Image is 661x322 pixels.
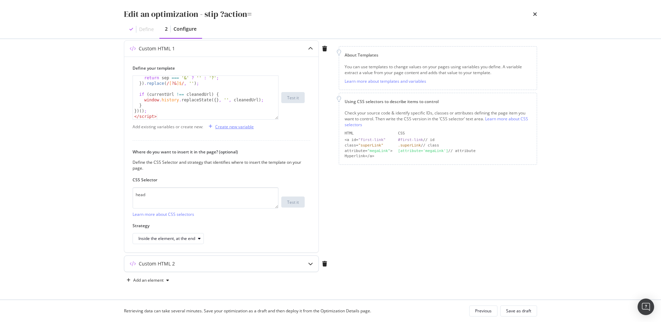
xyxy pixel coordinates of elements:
div: Add existing variables or create new: [133,124,203,130]
div: Retrieving data can take several minutes. Save your optimization as a draft and then deploy it fr... [124,308,371,314]
label: Strategy [133,223,305,229]
div: Test it [287,199,299,205]
div: #first-link [398,138,423,142]
div: [attribute='megaLink'] [398,149,448,153]
div: Custom HTML 1 [139,45,175,52]
button: Create new variable [206,121,254,132]
div: 2 [165,26,168,32]
div: .superLink [398,143,421,148]
div: HTML [345,131,392,136]
div: Hyperlink</a> [345,153,392,159]
button: Add an element [124,275,172,286]
div: "megaLink" [367,149,390,153]
div: Define the CSS Selector and strategy that identifies where to insert the template on your page. [133,159,305,171]
button: Test it [281,92,305,103]
div: You can use templates to change values on your pages using variables you define. A variable extra... [345,64,531,76]
div: // id [398,137,531,143]
div: Save as draft [506,308,531,314]
div: Check your source code & identify specific IDs, classes or attributes defining the page item you ... [345,110,531,128]
div: Using CSS selectors to describe items to control [345,99,531,104]
div: About Templates [345,52,531,58]
div: Inside the element, at the end [138,237,195,241]
div: Create new variable [215,124,254,130]
div: class= [345,143,392,148]
div: Add an element [133,278,164,282]
div: Edit an optimization - stip ?action= [124,8,252,20]
div: "first-link" [358,138,386,142]
div: // attribute [398,148,531,154]
a: Learn more about CSS selectors [345,116,528,128]
label: Where do you want to insert it in the page? (optional) [133,149,305,155]
div: Define [139,26,154,33]
div: Configure [174,26,197,32]
div: <a id= [345,137,392,143]
div: attribute= > [345,148,392,154]
div: Test it [287,95,299,101]
div: Previous [475,308,492,314]
button: Save as draft [500,305,537,316]
div: CSS [398,131,531,136]
button: Previous [469,305,497,316]
label: CSS Selector [133,177,305,183]
div: Custom HTML 2 [139,260,175,267]
div: // class [398,143,531,148]
textarea: head [133,187,279,209]
a: Learn more about CSS selectors [133,211,194,217]
button: Test it [281,197,305,208]
label: Define your template [133,65,305,71]
button: Inside the element, at the end [133,233,204,244]
div: Open Intercom Messenger [638,299,654,315]
div: "superLink" [358,143,384,148]
a: Learn more about templates and variables [345,78,426,84]
div: times [533,8,537,20]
